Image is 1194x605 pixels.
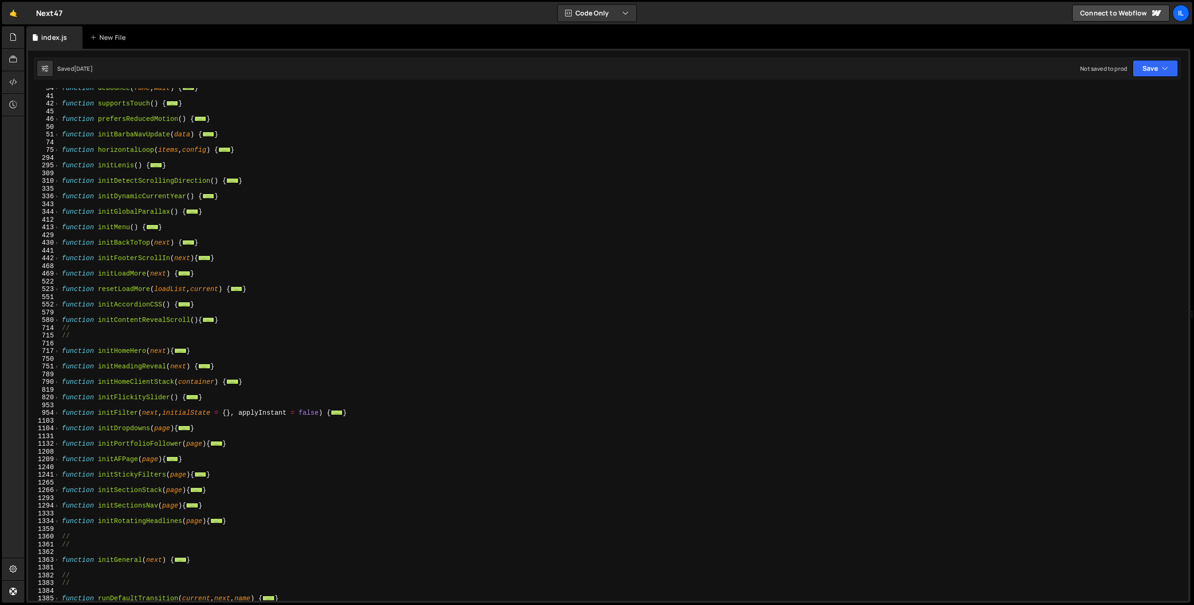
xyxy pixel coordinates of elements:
div: [DATE] [74,65,93,73]
div: 750 [28,355,60,363]
a: Il [1172,5,1189,22]
div: 751 [28,363,60,371]
div: 1382 [28,572,60,580]
div: 1266 [28,486,60,494]
div: 430 [28,239,60,247]
div: 469 [28,270,60,278]
div: 412 [28,216,60,224]
span: ... [198,364,210,369]
div: 51 [28,131,60,139]
div: 1381 [28,564,60,572]
div: 953 [28,402,60,410]
span: ... [178,426,190,431]
div: Saved [57,65,93,73]
span: ... [174,348,187,353]
div: 45 [28,108,60,116]
div: 50 [28,123,60,131]
span: ... [331,410,343,415]
div: 1131 [28,433,60,441]
div: 441 [28,247,60,255]
button: Save [1133,60,1178,77]
span: ... [262,596,275,601]
div: 75 [28,146,60,154]
div: 820 [28,394,60,402]
span: ... [226,379,239,384]
div: 714 [28,324,60,332]
div: 310 [28,177,60,185]
a: 🤙 [2,2,25,24]
div: 790 [28,378,60,386]
div: 429 [28,232,60,239]
div: 1360 [28,533,60,541]
div: 413 [28,224,60,232]
div: index.js [41,33,67,42]
div: 1293 [28,494,60,502]
div: 46 [28,115,60,123]
span: ... [194,472,207,477]
div: 819 [28,386,60,394]
div: 1385 [28,595,60,603]
span: ... [178,271,190,276]
span: ... [210,518,223,523]
div: 34 [28,84,60,92]
span: ... [186,209,198,214]
div: 580 [28,316,60,324]
div: 1103 [28,417,60,425]
div: 468 [28,262,60,270]
div: 1265 [28,479,60,487]
span: ... [202,194,215,199]
div: 1241 [28,471,60,479]
div: New File [90,33,129,42]
span: ... [182,85,194,90]
div: Not saved to prod [1080,65,1127,73]
div: 74 [28,139,60,147]
div: 442 [28,254,60,262]
div: 1294 [28,502,60,510]
div: 954 [28,409,60,417]
div: 1209 [28,456,60,463]
span: ... [150,163,162,168]
span: ... [198,255,210,261]
div: 1362 [28,548,60,556]
div: 551 [28,293,60,301]
div: 1363 [28,556,60,564]
span: ... [218,147,231,152]
div: 336 [28,193,60,201]
span: ... [182,240,194,245]
div: 335 [28,185,60,193]
a: Connect to Webflow [1072,5,1170,22]
span: ... [231,286,243,291]
div: 294 [28,154,60,162]
span: ... [202,317,215,322]
div: 717 [28,347,60,355]
div: 552 [28,301,60,309]
div: 343 [28,201,60,209]
div: 42 [28,100,60,108]
span: ... [178,302,190,307]
div: 295 [28,162,60,170]
div: 523 [28,285,60,293]
span: ... [194,116,207,121]
div: 1361 [28,541,60,549]
div: 1384 [28,587,60,595]
div: 1208 [28,448,60,456]
div: 579 [28,309,60,317]
span: ... [186,395,198,400]
div: 1359 [28,525,60,533]
div: 522 [28,278,60,286]
div: 309 [28,170,60,178]
span: ... [166,101,179,106]
span: ... [174,557,187,562]
div: 1334 [28,517,60,525]
div: 344 [28,208,60,216]
div: Next47 [36,7,63,19]
div: 41 [28,92,60,100]
span: ... [226,178,239,183]
span: ... [166,456,179,462]
div: 1240 [28,463,60,471]
span: ... [210,441,223,446]
span: ... [190,487,202,493]
div: 716 [28,340,60,348]
span: ... [186,503,198,508]
div: 1383 [28,579,60,587]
